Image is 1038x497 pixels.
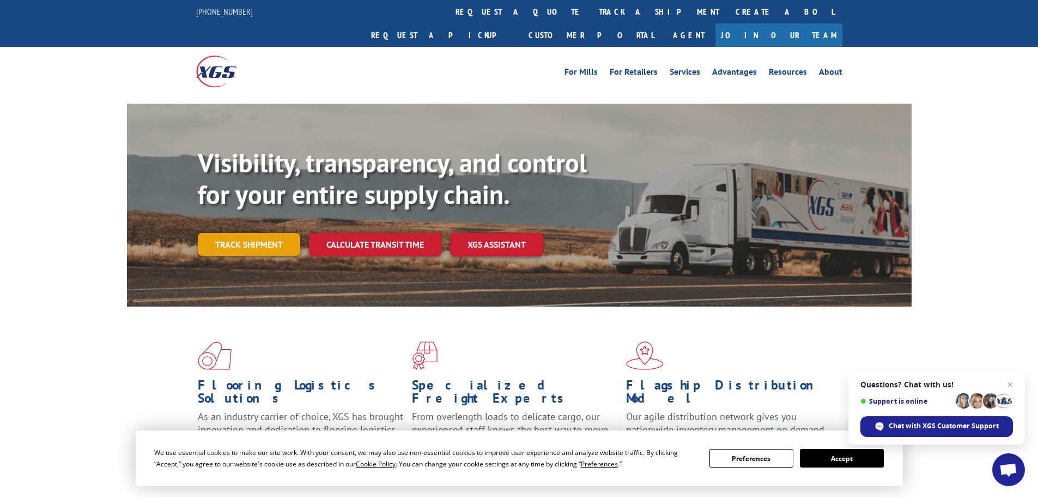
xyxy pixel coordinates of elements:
[626,410,827,436] span: Our agile distribution network gives you nationwide inventory management on demand.
[1004,378,1017,391] span: Close chat
[356,459,396,469] span: Cookie Policy
[709,449,793,468] button: Preferences
[198,379,404,410] h1: Flooring Logistics Solutions
[610,68,658,80] a: For Retailers
[450,233,543,256] a: XGS ASSISTANT
[198,410,403,449] span: As an industry carrier of choice, XGS has brought innovation and dedication to flooring logistics...
[670,68,700,80] a: Services
[712,68,757,80] a: Advantages
[800,449,884,468] button: Accept
[520,23,662,47] a: Customer Portal
[860,416,1013,437] div: Chat with XGS Customer Support
[309,233,441,256] a: Calculate transit time
[154,447,696,470] div: We use essential cookies to make our site work. With your consent, we may also use non-essential ...
[581,459,618,469] span: Preferences
[819,68,842,80] a: About
[860,397,952,405] span: Support is online
[662,23,715,47] a: Agent
[564,68,598,80] a: For Mills
[198,146,587,211] b: Visibility, transparency, and control for your entire supply chain.
[715,23,842,47] a: Join Our Team
[889,421,999,431] span: Chat with XGS Customer Support
[198,233,300,256] a: Track shipment
[136,430,903,486] div: Cookie Consent Prompt
[992,453,1025,486] div: Open chat
[412,379,618,410] h1: Specialized Freight Experts
[860,380,1013,389] span: Questions? Chat with us!
[412,410,618,459] p: From overlength loads to delicate cargo, our experienced staff knows the best way to move your fr...
[769,68,807,80] a: Resources
[412,342,438,370] img: xgs-icon-focused-on-flooring-red
[626,379,832,410] h1: Flagship Distribution Model
[626,342,664,370] img: xgs-icon-flagship-distribution-model-red
[198,342,232,370] img: xgs-icon-total-supply-chain-intelligence-red
[196,6,253,17] a: [PHONE_NUMBER]
[363,23,520,47] a: Request a pickup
